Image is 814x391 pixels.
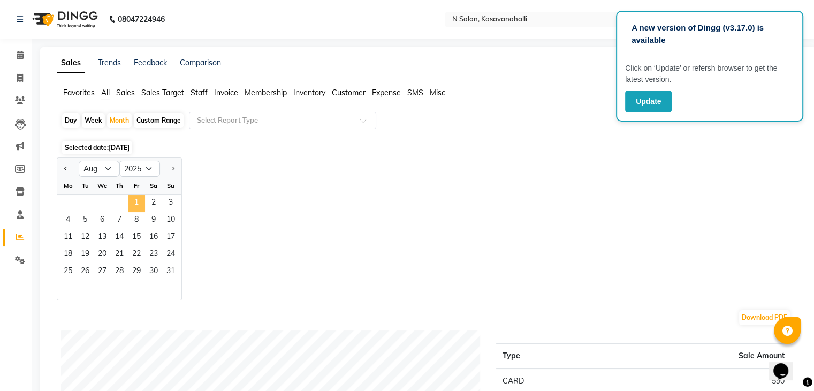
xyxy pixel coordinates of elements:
[372,88,401,97] span: Expense
[79,161,119,177] select: Select month
[116,88,135,97] span: Sales
[145,246,162,264] span: 23
[145,177,162,194] div: Sa
[111,246,128,264] span: 21
[111,229,128,246] span: 14
[111,246,128,264] div: Thursday, August 21, 2025
[77,177,94,194] div: Tu
[145,195,162,212] span: 2
[77,212,94,229] div: Tuesday, August 5, 2025
[128,246,145,264] span: 22
[111,229,128,246] div: Thursday, August 14, 2025
[59,177,77,194] div: Mo
[77,229,94,246] span: 12
[162,195,179,212] span: 3
[162,229,179,246] span: 17
[162,246,179,264] div: Sunday, August 24, 2025
[111,264,128,281] span: 28
[59,212,77,229] div: Monday, August 4, 2025
[77,264,94,281] div: Tuesday, August 26, 2025
[119,161,160,177] select: Select year
[101,88,110,97] span: All
[94,229,111,246] div: Wednesday, August 13, 2025
[162,264,179,281] div: Sunday, August 31, 2025
[111,177,128,194] div: Th
[128,246,145,264] div: Friday, August 22, 2025
[59,264,77,281] span: 25
[245,88,287,97] span: Membership
[63,88,95,97] span: Favorites
[98,58,121,67] a: Trends
[59,264,77,281] div: Monday, August 25, 2025
[625,63,794,85] p: Click on ‘Update’ or refersh browser to get the latest version.
[59,229,77,246] div: Monday, August 11, 2025
[145,212,162,229] div: Saturday, August 9, 2025
[128,177,145,194] div: Fr
[57,54,85,73] a: Sales
[769,348,803,380] iframe: chat widget
[77,246,94,264] div: Tuesday, August 19, 2025
[180,58,221,67] a: Comparison
[141,88,184,97] span: Sales Target
[214,88,238,97] span: Invoice
[77,246,94,264] span: 19
[111,212,128,229] div: Thursday, August 7, 2025
[82,113,105,128] div: Week
[430,88,445,97] span: Misc
[625,91,672,112] button: Update
[293,88,325,97] span: Inventory
[94,229,111,246] span: 13
[128,229,145,246] span: 15
[162,212,179,229] div: Sunday, August 10, 2025
[94,264,111,281] span: 27
[162,229,179,246] div: Sunday, August 17, 2025
[128,264,145,281] div: Friday, August 29, 2025
[77,264,94,281] span: 26
[145,195,162,212] div: Saturday, August 2, 2025
[134,58,167,67] a: Feedback
[162,195,179,212] div: Sunday, August 3, 2025
[128,212,145,229] div: Friday, August 8, 2025
[111,212,128,229] span: 7
[94,264,111,281] div: Wednesday, August 27, 2025
[739,310,790,325] button: Download PDF
[94,212,111,229] span: 6
[145,264,162,281] span: 30
[111,264,128,281] div: Thursday, August 28, 2025
[59,246,77,264] div: Monday, August 18, 2025
[109,144,130,152] span: [DATE]
[145,212,162,229] span: 9
[128,212,145,229] span: 8
[145,246,162,264] div: Saturday, August 23, 2025
[59,246,77,264] span: 18
[332,88,366,97] span: Customer
[107,113,132,128] div: Month
[623,344,791,369] th: Sale Amount
[145,229,162,246] div: Saturday, August 16, 2025
[94,177,111,194] div: We
[94,212,111,229] div: Wednesday, August 6, 2025
[62,160,70,177] button: Previous month
[77,212,94,229] span: 5
[128,264,145,281] span: 29
[407,88,423,97] span: SMS
[162,177,179,194] div: Su
[191,88,208,97] span: Staff
[59,229,77,246] span: 11
[496,344,623,369] th: Type
[128,229,145,246] div: Friday, August 15, 2025
[77,229,94,246] div: Tuesday, August 12, 2025
[128,195,145,212] div: Friday, August 1, 2025
[145,229,162,246] span: 16
[145,264,162,281] div: Saturday, August 30, 2025
[62,113,80,128] div: Day
[94,246,111,264] div: Wednesday, August 20, 2025
[94,246,111,264] span: 20
[162,246,179,264] span: 24
[162,264,179,281] span: 31
[128,195,145,212] span: 1
[169,160,177,177] button: Next month
[62,141,132,154] span: Selected date:
[118,4,165,34] b: 08047224946
[27,4,101,34] img: logo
